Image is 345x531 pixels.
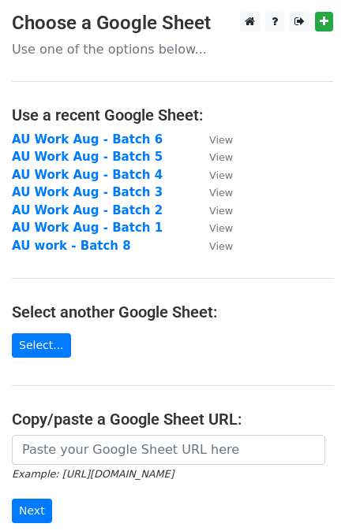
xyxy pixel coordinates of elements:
[209,151,233,163] small: View
[12,221,163,235] a: AU Work Aug - Batch 1
[12,203,163,217] a: AU Work Aug - Batch 2
[12,168,163,182] a: AU Work Aug - Batch 4
[209,240,233,252] small: View
[12,150,163,164] a: AU Work Aug - Batch 5
[12,333,71,358] a: Select...
[12,410,333,429] h4: Copy/paste a Google Sheet URL:
[193,132,233,147] a: View
[12,185,163,199] a: AU Work Aug - Batch 3
[12,468,174,480] small: Example: [URL][DOMAIN_NAME]
[209,169,233,181] small: View
[12,12,333,35] h3: Choose a Google Sheet
[209,187,233,199] small: View
[193,150,233,164] a: View
[12,41,333,58] p: Use one of the options below...
[12,499,52,523] input: Next
[12,239,131,253] a: AU work - Batch 8
[12,132,163,147] a: AU Work Aug - Batch 6
[209,134,233,146] small: View
[193,168,233,182] a: View
[12,303,333,321] h4: Select another Google Sheet:
[12,106,333,124] h4: Use a recent Google Sheet:
[193,203,233,217] a: View
[209,205,233,217] small: View
[209,222,233,234] small: View
[12,435,325,465] input: Paste your Google Sheet URL here
[193,239,233,253] a: View
[193,185,233,199] a: View
[193,221,233,235] a: View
